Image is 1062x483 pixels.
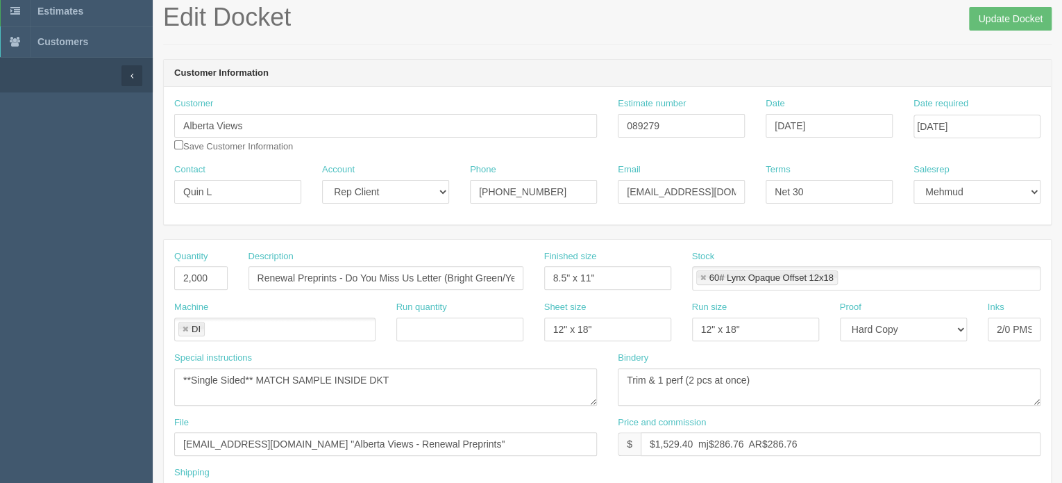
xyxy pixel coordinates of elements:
label: Date required [913,97,968,110]
input: Enter customer name [174,114,597,138]
div: 60# Lynx Opaque Offset 12x18 [709,273,834,282]
label: Date [766,97,784,110]
input: Update Docket [969,7,1052,31]
label: Sheet size [544,301,587,314]
label: Special instructions [174,352,252,365]
label: Inks [988,301,1004,314]
textarea: **Single Sided** MATCH SAMPLE INSIDE DKT [174,368,597,406]
label: Customer [174,97,213,110]
header: Customer Information [164,60,1051,88]
label: Run quantity [396,301,447,314]
label: Account [322,163,355,177]
h1: Edit Docket [163,3,1052,31]
div: $ [618,432,641,456]
span: Estimates [37,6,83,17]
label: Estimate number [618,97,686,110]
label: File [174,416,189,429]
label: Contact [174,163,205,177]
label: Description [248,250,294,263]
label: Email [618,163,641,177]
label: Proof [840,301,861,314]
label: Terms [766,163,790,177]
label: Shipping [174,466,210,480]
label: Phone [470,163,496,177]
div: Save Customer Information [174,97,597,153]
label: Quantity [174,250,208,263]
textarea: Trim & 1 perf (2 pcs at once) [618,368,1040,406]
label: Stock [692,250,715,263]
label: Finished size [544,250,597,263]
span: Customers [37,36,88,47]
label: Price and commission [618,416,706,429]
label: Machine [174,301,208,314]
label: Salesrep [913,163,949,177]
label: Run size [692,301,727,314]
label: Bindery [618,352,648,365]
div: DI [192,325,201,334]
